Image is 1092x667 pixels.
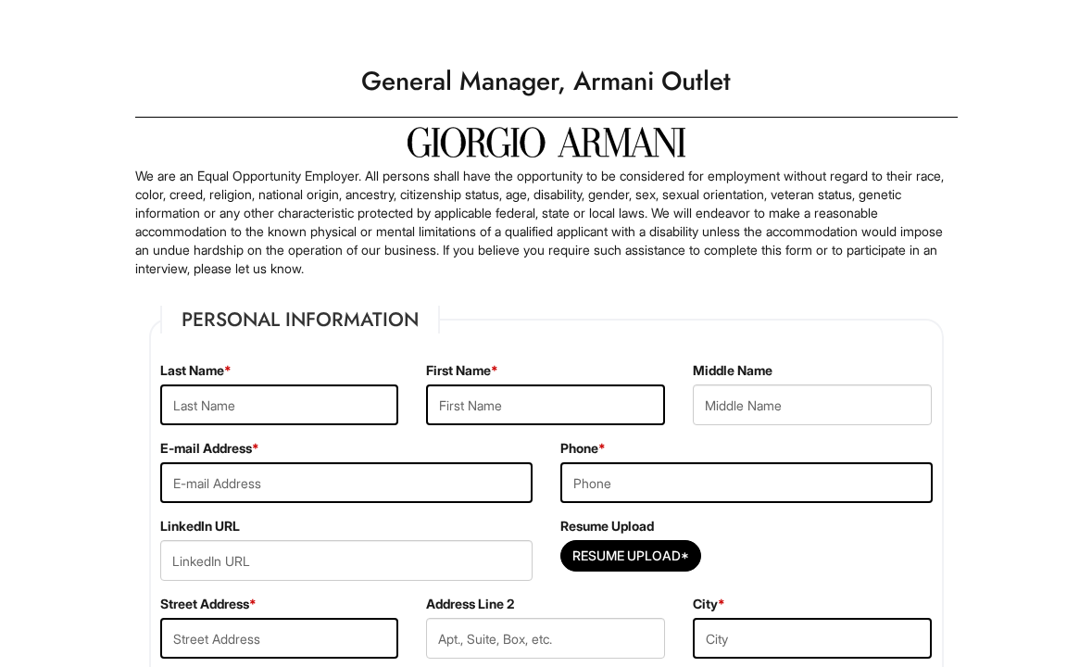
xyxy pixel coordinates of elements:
label: Middle Name [693,361,772,380]
label: City [693,595,725,613]
input: LinkedIn URL [160,540,533,581]
label: Street Address [160,595,257,613]
label: Phone [560,439,606,458]
input: E-mail Address [160,462,533,503]
label: E-mail Address [160,439,259,458]
input: Middle Name [693,384,932,425]
p: We are an Equal Opportunity Employer. All persons shall have the opportunity to be considered for... [135,167,958,278]
input: Apt., Suite, Box, etc. [426,618,665,659]
input: City [693,618,932,659]
img: Giorgio Armani [408,127,685,157]
input: Phone [560,462,933,503]
label: LinkedIn URL [160,517,240,535]
button: Resume Upload*Resume Upload* [560,540,701,572]
legend: Personal Information [160,306,440,333]
label: First Name [426,361,498,380]
label: Resume Upload [560,517,654,535]
input: Last Name [160,384,399,425]
input: First Name [426,384,665,425]
label: Address Line 2 [426,595,514,613]
input: Street Address [160,618,399,659]
label: Last Name [160,361,232,380]
h1: General Manager, Armani Outlet [126,56,967,107]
